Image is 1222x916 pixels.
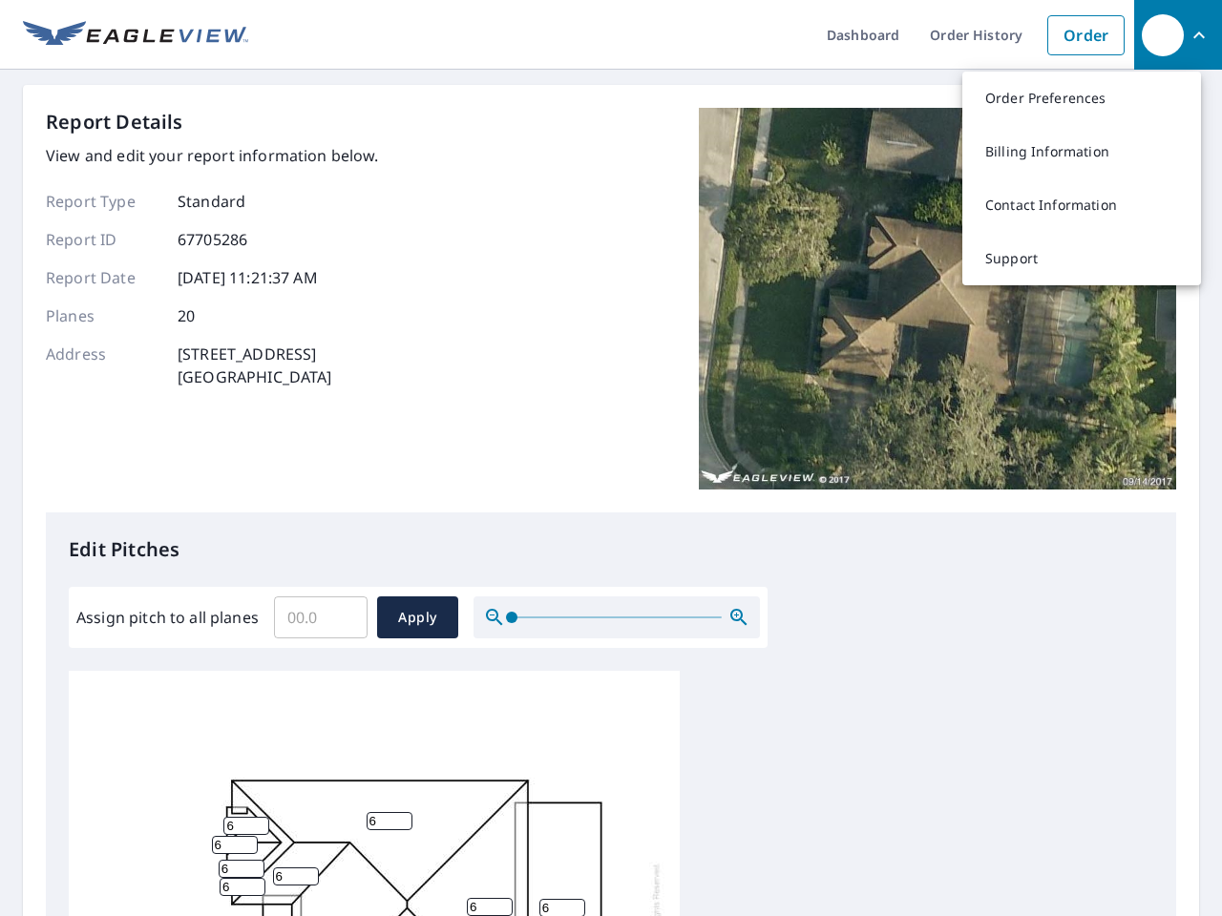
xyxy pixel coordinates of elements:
p: [STREET_ADDRESS] [GEOGRAPHIC_DATA] [178,343,332,388]
label: Assign pitch to all planes [76,606,259,629]
p: 20 [178,304,195,327]
a: Contact Information [962,178,1201,232]
p: Standard [178,190,245,213]
p: [DATE] 11:21:37 AM [178,266,318,289]
p: 67705286 [178,228,247,251]
img: Top image [699,108,1176,489]
p: View and edit your report information below. [46,144,379,167]
p: Report Date [46,266,160,289]
p: Report Type [46,190,160,213]
p: Report Details [46,108,183,136]
p: Planes [46,304,160,327]
img: EV Logo [23,21,248,50]
a: Order Preferences [962,72,1201,125]
button: Apply [377,596,458,638]
a: Support [962,232,1201,285]
a: Order [1047,15,1125,55]
p: Edit Pitches [69,535,1153,564]
a: Billing Information [962,125,1201,178]
p: Address [46,343,160,388]
input: 00.0 [274,591,368,644]
span: Apply [392,606,443,630]
p: Report ID [46,228,160,251]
